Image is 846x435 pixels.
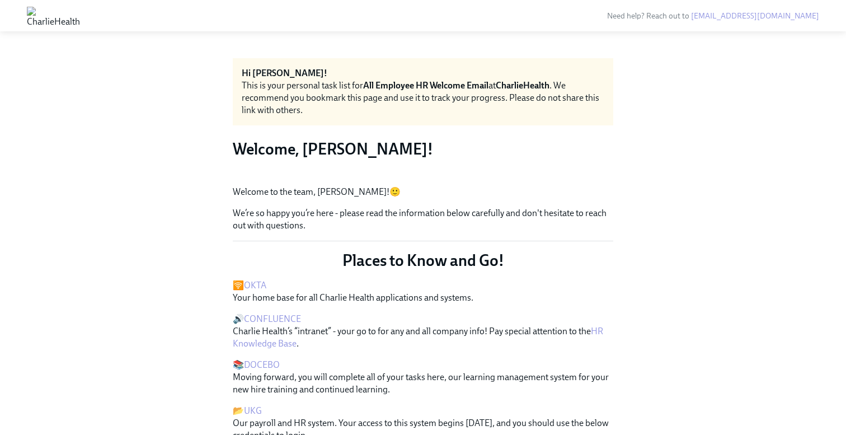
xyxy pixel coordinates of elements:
a: CONFLUENCE [244,314,301,324]
p: Places to Know and Go! [233,250,613,270]
p: 🔊 Charlie Health’s “intranet” - your go to for any and all company info! Pay special attention to... [233,313,613,350]
p: 📚 Moving forward, you will complete all of your tasks here, our learning management system for yo... [233,359,613,396]
p: Welcome to the team, [PERSON_NAME]!🙂 [233,186,613,198]
span: Need help? Reach out to [607,11,819,21]
a: OKTA [244,280,266,291]
a: UKG [244,405,262,416]
p: 🛜 Your home base for all Charlie Health applications and systems. [233,279,613,304]
strong: CharlieHealth [496,80,549,91]
h3: Welcome, [PERSON_NAME]! [233,139,613,159]
a: [EMAIL_ADDRESS][DOMAIN_NAME] [691,11,819,21]
div: This is your personal task list for at . We recommend you bookmark this page and use it to track ... [242,79,604,116]
img: CharlieHealth [27,7,80,25]
a: DOCEBO [244,359,280,370]
strong: Hi [PERSON_NAME]! [242,68,327,78]
strong: All Employee HR Welcome Email [363,80,488,91]
p: We’re so happy you’re here - please read the information below carefully and don't hesitate to re... [233,207,613,232]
